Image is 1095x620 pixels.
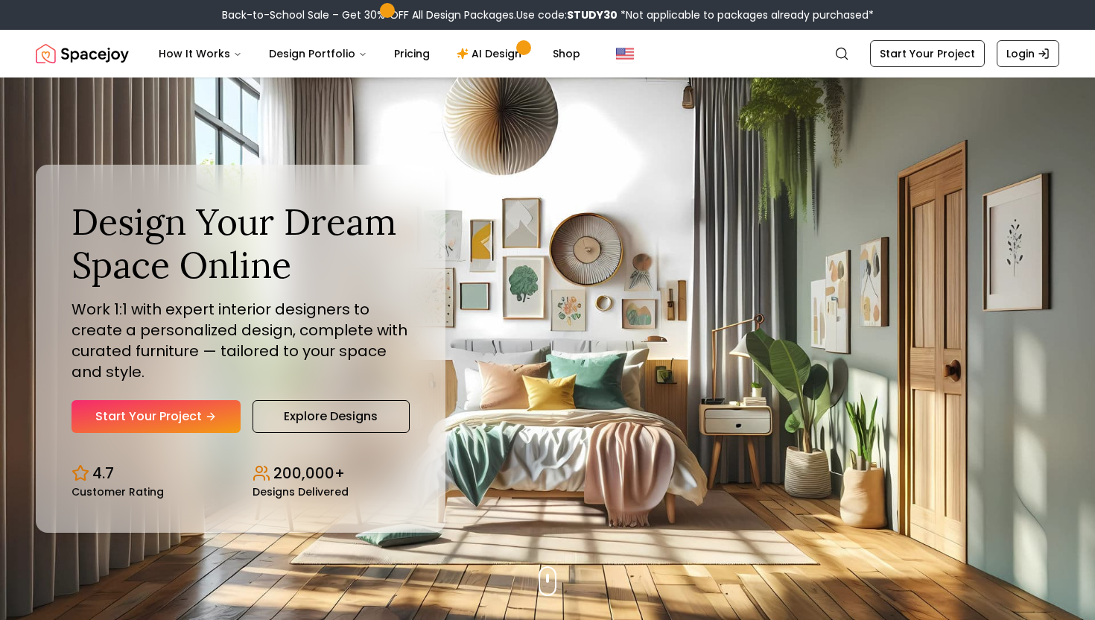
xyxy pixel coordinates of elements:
[997,40,1059,67] a: Login
[36,39,129,69] img: Spacejoy Logo
[445,39,538,69] a: AI Design
[147,39,592,69] nav: Main
[516,7,618,22] span: Use code:
[72,200,410,286] h1: Design Your Dream Space Online
[618,7,874,22] span: *Not applicable to packages already purchased*
[257,39,379,69] button: Design Portfolio
[72,451,410,497] div: Design stats
[616,45,634,63] img: United States
[72,299,410,382] p: Work 1:1 with expert interior designers to create a personalized design, complete with curated fu...
[870,40,985,67] a: Start Your Project
[273,463,345,484] p: 200,000+
[92,463,114,484] p: 4.7
[72,400,241,433] a: Start Your Project
[147,39,254,69] button: How It Works
[253,400,410,433] a: Explore Designs
[72,487,164,497] small: Customer Rating
[541,39,592,69] a: Shop
[382,39,442,69] a: Pricing
[253,487,349,497] small: Designs Delivered
[222,7,874,22] div: Back-to-School Sale – Get 30% OFF All Design Packages.
[567,7,618,22] b: STUDY30
[36,30,1059,77] nav: Global
[36,39,129,69] a: Spacejoy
